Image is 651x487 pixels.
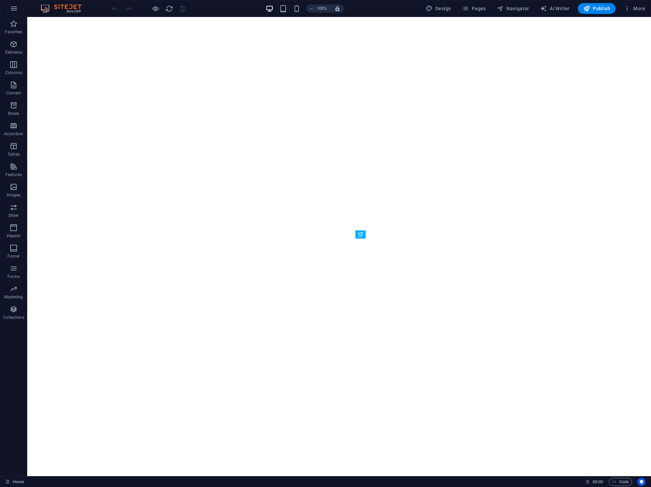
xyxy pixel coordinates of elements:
span: : [597,479,598,484]
span: AI Writer [540,5,570,12]
span: Publish [583,5,610,12]
div: Design (Ctrl+Alt+Y) [423,3,454,14]
span: Design [426,5,451,12]
p: Forms [7,274,20,279]
span: Pages [462,5,486,12]
p: Features [5,172,22,177]
h6: 100% [317,4,328,13]
i: On resize automatically adjust zoom level to fit chosen device. [334,5,340,12]
button: More [621,3,648,14]
button: reload [165,4,173,13]
i: Reload page [165,5,173,13]
span: Code [612,478,629,486]
p: Columns [5,70,22,75]
button: Design [423,3,454,14]
p: Boxes [8,111,19,116]
button: AI Writer [537,3,572,14]
button: Publish [578,3,616,14]
span: 00 00 [592,478,603,486]
p: Collections [3,315,24,320]
p: Images [7,192,21,198]
p: Content [6,90,21,96]
h6: Session time [585,478,603,486]
button: 100% [306,4,331,13]
img: Editor Logo [39,4,90,13]
p: Elements [5,50,22,55]
button: Pages [459,3,488,14]
button: Code [609,478,632,486]
p: Accordion [4,131,23,137]
p: Header [7,233,20,239]
p: Favorites [5,29,22,35]
p: Slider [9,213,19,218]
p: Footer [7,254,20,259]
button: Navigator [494,3,532,14]
button: Usercentrics [637,478,646,486]
p: Marketing [4,294,23,300]
span: Navigator [497,5,529,12]
button: Click here to leave preview mode and continue editing [151,4,160,13]
a: Click to cancel selection. Double-click to open Pages [5,478,24,486]
p: Tables [7,152,20,157]
span: More [624,5,645,12]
